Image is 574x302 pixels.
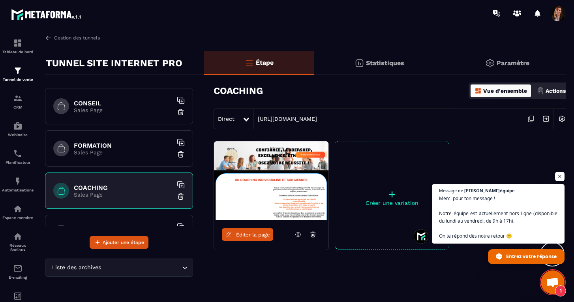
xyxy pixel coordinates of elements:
img: setting-w.858f3a88.svg [554,111,569,126]
img: formation [13,38,23,48]
button: Ajouter une étape [90,236,148,249]
p: Statistiques [366,59,404,67]
p: Étape [256,59,274,66]
p: Tunnel de vente [2,77,34,82]
img: arrow [45,34,52,41]
p: Planificateur [2,160,34,165]
a: emailemailE-mailing [2,258,34,285]
img: logo [11,7,82,21]
p: Paramètre [497,59,529,67]
p: Réseaux Sociaux [2,243,34,252]
div: Search for option [45,259,193,277]
a: formationformationTableau de bord [2,32,34,60]
a: formationformationTunnel de vente [2,60,34,88]
p: Automatisations [2,188,34,192]
span: Liste des archives [50,263,103,272]
h3: COACHING [214,85,263,96]
a: social-networksocial-networkRéseaux Sociaux [2,226,34,258]
img: stats.20deebd0.svg [355,58,364,68]
a: Ouvrir le chat [541,270,565,294]
img: image [214,141,328,220]
img: scheduler [13,149,23,158]
a: automationsautomationsEspace membre [2,198,34,226]
img: social-network [13,232,23,241]
img: trash [177,193,185,201]
p: Sales Page [74,149,173,156]
a: automationsautomationsAutomatisations [2,171,34,198]
img: actions.d6e523a2.png [537,87,544,94]
a: Éditer la page [222,228,273,241]
p: Créer une variation [335,200,449,206]
img: dashboard-orange.40269519.svg [475,87,482,94]
span: 1 [555,285,566,296]
p: Actions [546,88,566,94]
p: Sales Page [74,191,173,198]
span: Message de [439,188,463,193]
img: bars-o.4a397970.svg [244,58,254,68]
img: formation [13,94,23,103]
a: automationsautomationsWebinaire [2,115,34,143]
img: trash [177,108,185,116]
img: automations [13,176,23,186]
p: E-mailing [2,275,34,279]
p: TUNNEL SITE INTERNET PRO [46,55,182,71]
img: trash [177,150,185,158]
a: formationformationCRM [2,88,34,115]
img: accountant [13,291,23,301]
span: Direct [218,116,234,122]
p: Sales Page [74,107,173,113]
input: Search for option [103,263,180,272]
h6: CONSEIL [74,99,173,107]
a: [URL][DOMAIN_NAME] [254,116,317,122]
img: formation [13,66,23,75]
img: setting-gr.5f69749f.svg [485,58,495,68]
a: Gestion des tunnels [45,34,100,41]
img: automations [13,204,23,214]
span: Éditer la page [236,232,270,238]
p: Tableau de bord [2,50,34,54]
span: [PERSON_NAME]équipe [464,188,515,193]
p: + [335,189,449,200]
img: email [13,264,23,273]
img: automations [13,121,23,131]
span: Entrez votre réponse [506,249,557,263]
img: arrow-next.bcc2205e.svg [538,111,553,126]
a: schedulerschedulerPlanificateur [2,143,34,171]
h6: MANAGEMENT DE TRANSITION [74,226,173,234]
h6: COACHING [74,184,173,191]
h6: FORMATION [74,142,173,149]
p: Vue d'ensemble [483,88,527,94]
p: CRM [2,105,34,109]
p: Webinaire [2,133,34,137]
span: Ajouter une étape [103,238,144,246]
p: Espace membre [2,216,34,220]
span: Merci pour ton message ! Notre équipe est actuellement hors ligne (disponible du lundi au vendred... [439,195,557,240]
